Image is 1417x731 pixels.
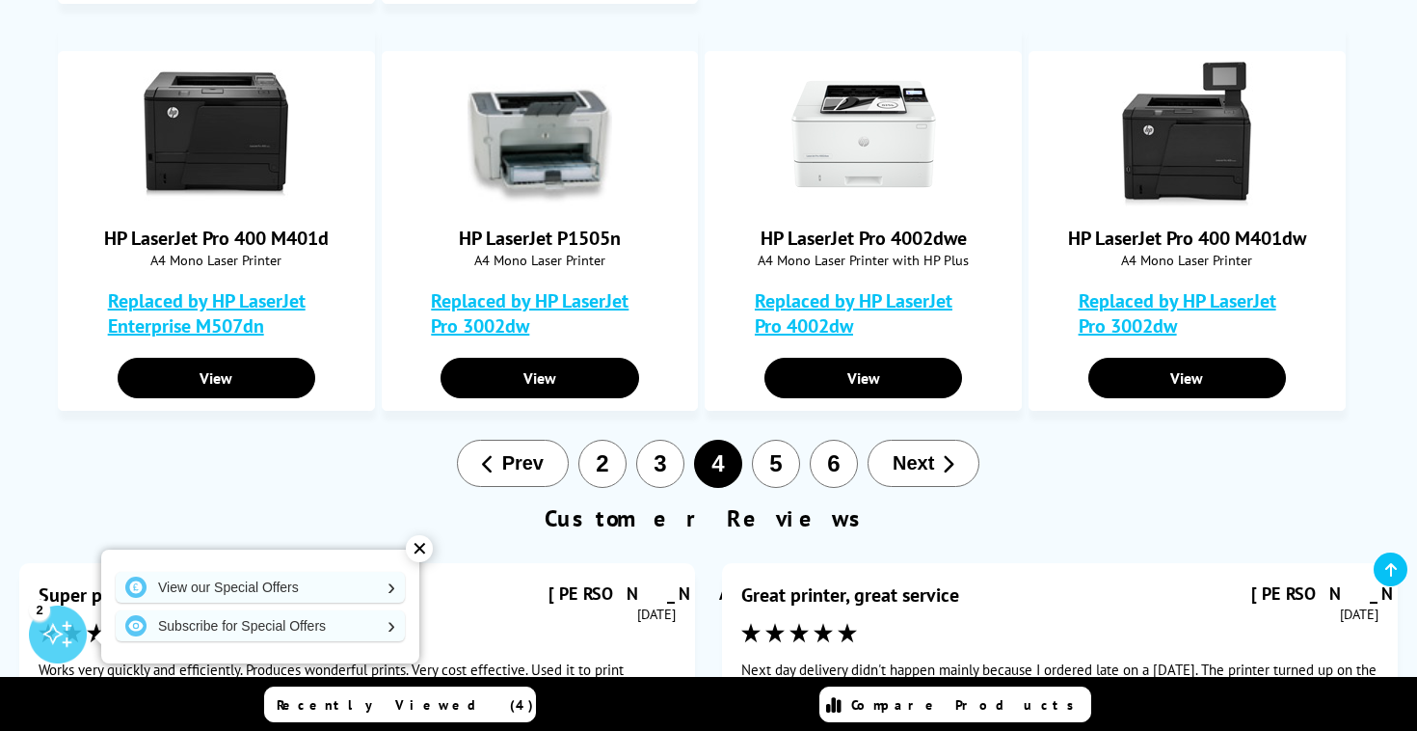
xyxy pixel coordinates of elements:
[1114,62,1259,206] img: HP LaserJet Pro 400 M401dw
[1114,191,1259,210] a: HP LaserJet Pro 400 M401dw
[118,358,315,398] a: View
[715,251,1011,269] span: A4 Mono Laser Printer with HP Plus
[392,251,688,269] span: A4 Mono Laser Printer
[1088,358,1286,398] a: View
[502,452,544,474] span: Prev
[468,62,612,206] img: HP LaserJet P1505n
[868,440,979,487] button: Next
[741,582,959,608] div: Great printer, great service
[264,687,536,722] a: Recently Viewed (4)
[144,62,288,206] img: HP LaserJet Pro 400 M401d
[29,599,50,620] div: 2
[468,191,612,210] a: HP LaserJet P1505n
[851,696,1084,714] span: Compare Products
[277,696,534,714] span: Recently Viewed (4)
[791,191,936,210] a: HP LaserJet Pro 4002dwe
[441,358,638,398] a: View
[459,226,621,251] a: HP LaserJet P1505n
[548,582,676,605] div: [PERSON_NAME]
[893,452,934,474] span: Next
[39,582,153,608] div: Super printer!
[108,288,334,338] a: Replaced by HP LaserJet Enterprise M507dn
[791,62,936,206] img: HP LaserJet Pro 4002dwe
[1079,288,1305,338] a: Replaced by HP LaserJet Pro 3002dw
[406,535,433,562] div: ✕
[636,440,684,488] button: 3
[578,440,627,488] button: 2
[10,503,1407,533] h2: Customer Reviews
[761,226,967,251] a: HP LaserJet Pro 4002dwe
[810,440,858,488] button: 6
[764,358,962,398] a: View
[104,226,329,251] a: HP LaserJet Pro 400 M401d
[752,440,800,488] button: 5
[1068,226,1306,251] a: HP LaserJet Pro 400 M401dw
[116,572,405,603] a: View our Special Offers
[116,610,405,641] a: Subscribe for Special Offers
[144,191,288,210] a: HP LaserJet Pro 400 M401d
[1251,582,1378,605] div: [PERSON_NAME]
[755,288,981,338] a: Replaced by HP LaserJet Pro 4002dw
[819,687,1091,722] a: Compare Products
[637,605,676,623] time: [DATE]
[1340,605,1378,623] time: [DATE]
[68,251,364,269] span: A4 Mono Laser Printer
[1039,251,1335,269] span: A4 Mono Laser Printer
[431,288,657,338] a: Replaced by HP LaserJet Pro 3002dw
[457,440,569,487] button: Prev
